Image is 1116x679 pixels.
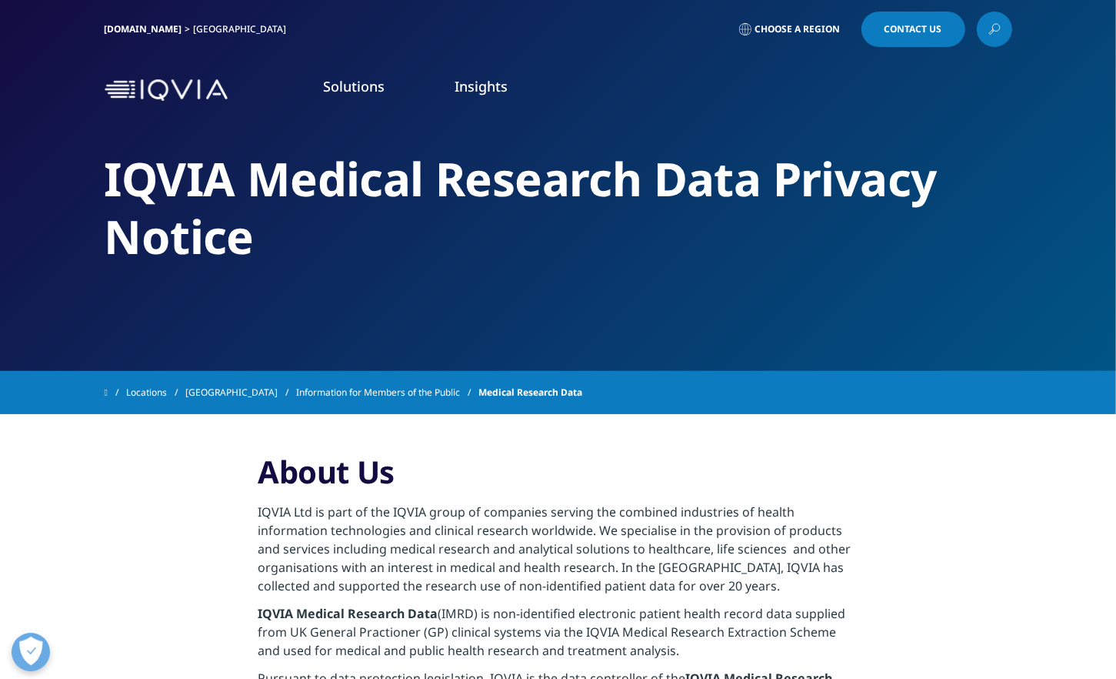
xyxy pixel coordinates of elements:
span: Choose a Region [755,23,841,35]
a: Solutions [324,77,385,95]
p: (IMRD) is non-identified electronic patient health record data supplied from UK General Practione... [258,604,858,669]
strong: IQVIA Medical Research Data [258,605,438,622]
img: IQVIA Healthcare Information Technology and Pharma Clinical Research Company [105,79,228,102]
a: Information for Members of the Public [296,379,478,406]
a: Contact Us [861,12,965,47]
span: Medical Research Data [478,379,582,406]
span: Contact Us [884,25,942,34]
h2: IQVIA Medical Research Data Privacy Notice [105,150,1012,266]
div: [GEOGRAPHIC_DATA] [194,23,293,35]
nav: Primary [234,54,1012,126]
a: [DOMAIN_NAME] [105,22,182,35]
button: 優先設定センターを開く [12,633,50,671]
a: Insights [455,77,508,95]
h3: About Us [258,453,858,503]
a: [GEOGRAPHIC_DATA] [185,379,296,406]
a: Locations [126,379,185,406]
p: IQVIA Ltd is part of the IQVIA group of companies serving the combined industries of health infor... [258,503,858,604]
